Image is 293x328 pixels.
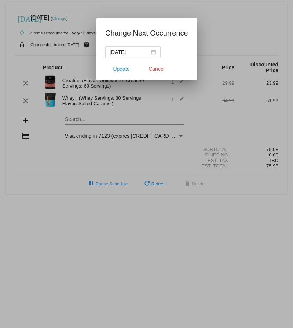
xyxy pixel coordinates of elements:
span: Update [113,66,129,72]
span: Cancel [149,66,165,72]
h1: Change Next Occurrence [105,27,188,39]
input: Select date [110,48,150,56]
button: Update [105,62,138,75]
button: Close dialog [140,62,173,75]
